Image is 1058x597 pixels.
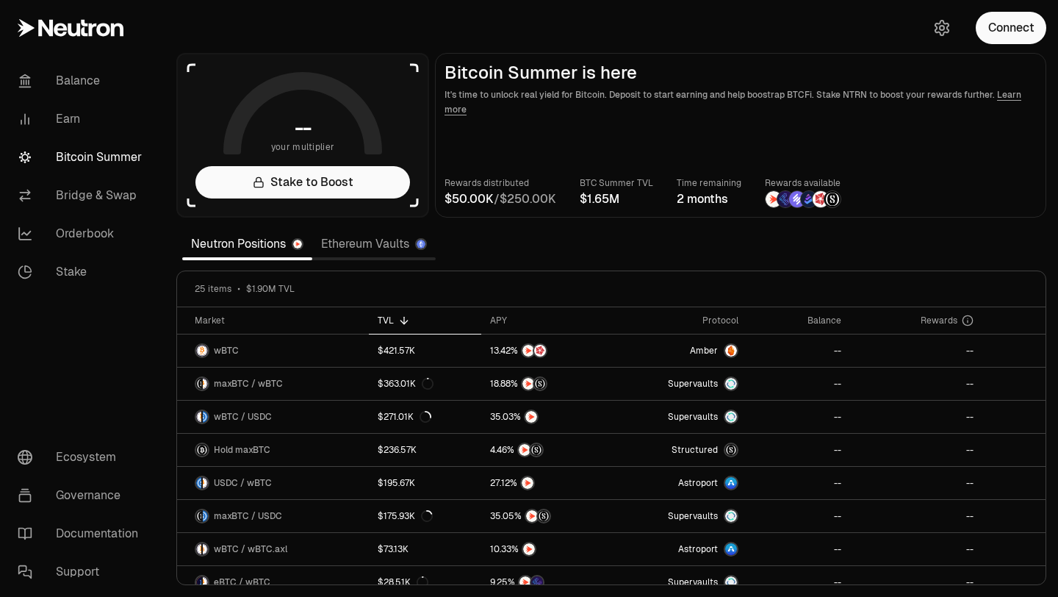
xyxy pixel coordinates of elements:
[668,510,718,522] span: Supervaults
[378,576,428,588] div: $28.51K
[177,533,369,565] a: wBTC LogowBTC.axl LogowBTC / wBTC.axl
[312,229,436,259] a: Ethereum Vaults
[490,575,604,590] button: NTRNEtherFi Points
[378,345,415,357] div: $421.57K
[246,283,295,295] span: $1.90M TVL
[369,500,481,532] a: $175.93K
[613,500,747,532] a: SupervaultsSupervaults
[613,401,747,433] a: SupervaultsSupervaults
[519,444,530,456] img: NTRN
[850,335,982,367] a: --
[378,477,415,489] div: $195.67K
[177,434,369,466] a: maxBTC LogoHold maxBTC
[196,444,208,456] img: maxBTC Logo
[196,543,201,555] img: wBTC Logo
[196,378,201,390] img: maxBTC Logo
[672,444,718,456] span: Structured
[195,166,410,199] a: Stake to Boost
[214,378,283,390] span: maxBTC / wBTC
[196,576,201,588] img: eBTC Logo
[417,240,425,249] img: Ethereum Logo
[214,576,270,588] span: eBTC / wBTC
[725,345,737,357] img: Amber
[195,315,360,326] div: Market
[214,510,282,522] span: maxBTC / USDC
[522,477,533,489] img: NTRN
[445,176,556,190] p: Rewards distributed
[481,467,613,499] a: NTRN
[196,345,208,357] img: wBTC Logo
[177,335,369,367] a: wBTC LogowBTC
[445,190,556,208] div: /
[378,510,433,522] div: $175.93K
[668,576,718,588] span: Supervaults
[850,434,982,466] a: --
[203,477,208,489] img: wBTC Logo
[490,410,604,424] button: NTRN
[538,510,550,522] img: Structured Points
[613,533,747,565] a: Astroport
[6,438,159,476] a: Ecosystem
[203,543,208,555] img: wBTC.axl Logo
[369,368,481,400] a: $363.01K
[777,191,794,207] img: EtherFi Points
[445,87,1037,117] p: It's time to unlock real yield for Bitcoin. Deposit to start earning and help boostrap BTCFi. Sta...
[214,477,272,489] span: USDC / wBTC
[378,378,433,390] div: $363.01K
[747,401,850,433] a: --
[214,345,239,357] span: wBTC
[725,444,737,456] img: maxBTC
[214,411,272,423] span: wBTC / USDC
[6,476,159,515] a: Governance
[214,444,270,456] span: Hold maxBTC
[369,335,481,367] a: $421.57K
[378,543,409,555] div: $73.13K
[622,315,738,326] div: Protocol
[613,335,747,367] a: AmberAmber
[203,411,208,423] img: USDC Logo
[850,533,982,565] a: --
[195,283,231,295] span: 25 items
[747,467,850,499] a: --
[690,345,718,357] span: Amber
[921,315,957,326] span: Rewards
[6,553,159,591] a: Support
[534,345,546,357] img: Mars Fragments
[678,477,718,489] span: Astroport
[613,434,747,466] a: StructuredmaxBTC
[850,368,982,400] a: --
[378,315,472,326] div: TVL
[725,378,737,390] img: Supervaults
[490,542,604,557] button: NTRN
[177,401,369,433] a: wBTC LogoUSDC LogowBTC / USDC
[613,467,747,499] a: Astroport
[850,500,982,532] a: --
[747,368,850,400] a: --
[677,176,741,190] p: Time remaining
[481,335,613,367] a: NTRNMars Fragments
[765,176,841,190] p: Rewards available
[214,543,287,555] span: wBTC / wBTC.axl
[481,401,613,433] a: NTRN
[481,500,613,532] a: NTRNStructured Points
[580,176,653,190] p: BTC Summer TVL
[747,500,850,532] a: --
[481,368,613,400] a: NTRNStructured Points
[490,343,604,358] button: NTRNMars Fragments
[766,191,782,207] img: NTRN
[6,62,159,100] a: Balance
[747,335,850,367] a: --
[369,533,481,565] a: $73.13K
[177,467,369,499] a: USDC LogowBTC LogoUSDC / wBTC
[490,476,604,490] button: NTRN
[725,576,737,588] img: Supervaults
[293,240,302,249] img: Neutron Logo
[196,477,201,489] img: USDC Logo
[196,411,201,423] img: wBTC Logo
[490,509,604,523] button: NTRNStructured Points
[203,576,208,588] img: wBTC Logo
[6,176,159,215] a: Bridge & Swap
[378,444,417,456] div: $236.57K
[481,434,613,466] a: NTRNStructured Points
[756,315,841,326] div: Balance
